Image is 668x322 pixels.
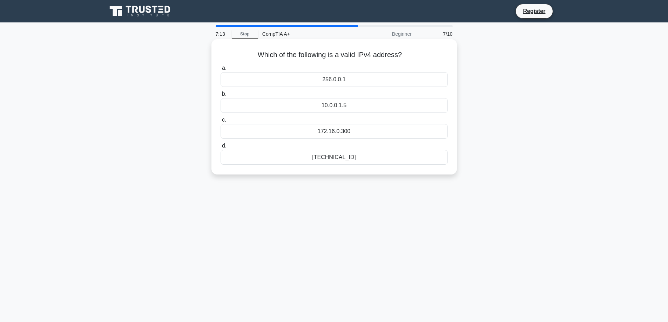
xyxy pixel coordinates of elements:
div: 7/10 [416,27,457,41]
div: 7:13 [211,27,232,41]
div: CompTIA A+ [258,27,355,41]
a: Register [519,7,549,15]
div: Beginner [355,27,416,41]
div: 172.16.0.300 [221,124,448,139]
span: d. [222,143,227,149]
span: a. [222,65,227,71]
div: 10.0.0.1.5 [221,98,448,113]
a: Stop [232,30,258,39]
div: [TECHNICAL_ID] [221,150,448,165]
span: c. [222,117,226,123]
h5: Which of the following is a valid IPv4 address? [220,50,448,60]
div: 256.0.0.1 [221,72,448,87]
span: b. [222,91,227,97]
